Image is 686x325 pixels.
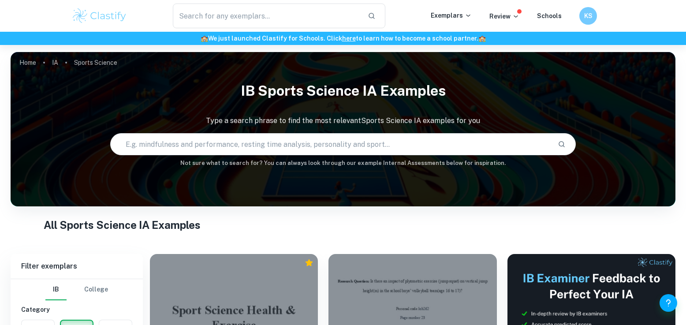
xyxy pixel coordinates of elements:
[537,12,562,19] a: Schools
[45,279,108,300] div: Filter type choice
[478,35,486,42] span: 🏫
[173,4,361,28] input: Search for any exemplars...
[71,7,127,25] img: Clastify logo
[11,159,675,168] h6: Not sure what to search for? You can always look through our example Internal Assessments below f...
[201,35,208,42] span: 🏫
[305,258,313,267] div: Premium
[52,56,58,69] a: IA
[579,7,597,25] button: KS
[11,254,143,279] h6: Filter exemplars
[489,11,519,21] p: Review
[11,116,675,126] p: Type a search phrase to find the most relevant Sports Science IA examples for you
[84,279,108,300] button: College
[19,56,36,69] a: Home
[342,35,356,42] a: here
[44,217,642,233] h1: All Sports Science IA Examples
[2,34,684,43] h6: We just launched Clastify for Schools. Click to learn how to become a school partner.
[21,305,132,314] h6: Category
[554,137,569,152] button: Search
[583,11,593,21] h6: KS
[431,11,472,20] p: Exemplars
[45,279,67,300] button: IB
[11,77,675,105] h1: IB Sports Science IA examples
[660,294,677,312] button: Help and Feedback
[74,58,117,67] p: Sports Science
[111,132,551,157] input: E.g. mindfulness and performance, resting time analysis, personality and sport...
